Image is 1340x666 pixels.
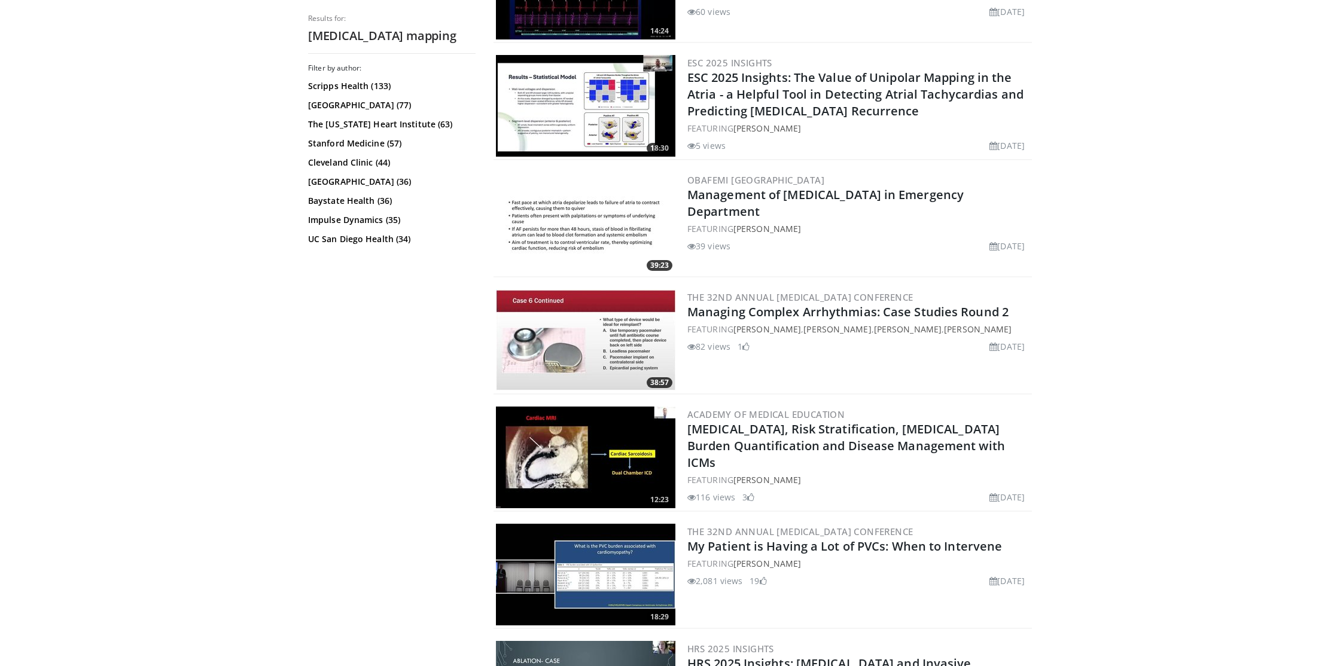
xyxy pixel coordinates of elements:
[496,289,675,391] img: 765aa040-b5ca-442c-9b04-2a3410c6c258.300x170_q85_crop-smart_upscale.jpg
[687,526,913,537] a: The 32nd Annual [MEDICAL_DATA] Conference
[308,80,473,92] a: Scripps Health (133)
[989,340,1025,353] li: [DATE]
[687,340,730,353] li: 82 views
[647,26,672,36] span: 14:24
[733,558,801,569] a: [PERSON_NAME]
[738,340,750,353] li: 1
[989,5,1025,18] li: [DATE]
[989,139,1025,152] li: [DATE]
[687,174,824,186] a: Obafemi [GEOGRAPHIC_DATA]
[308,233,473,245] a: UC San Diego Health (34)
[687,473,1030,486] div: FEATURING
[647,377,672,388] span: 38:57
[308,195,473,207] a: Baystate Health (36)
[687,222,1030,235] div: FEATURING
[647,260,672,271] span: 39:23
[496,172,675,274] img: b950c73f-7d01-4059-8c0c-c82173749270.300x170_q85_crop-smart_upscale.jpg
[687,122,1030,135] div: FEATURING
[944,323,1012,335] a: [PERSON_NAME]
[308,118,473,130] a: The [US_STATE] Heart Institute (63)
[874,323,942,335] a: [PERSON_NAME]
[742,491,754,503] li: 3
[687,575,742,587] li: 2,081 views
[687,408,845,420] a: Academy of Medical Education
[308,138,473,149] a: Stanford Medicine (57)
[308,28,476,44] h2: [MEDICAL_DATA] mapping
[989,240,1025,252] li: [DATE]
[687,240,730,252] li: 39 views
[308,99,473,111] a: [GEOGRAPHIC_DATA] (77)
[496,407,675,508] a: 12:23
[308,176,473,188] a: [GEOGRAPHIC_DATA] (36)
[496,524,675,625] img: 1427eb7f-e302-4c0c-9196-015ac6b86534.300x170_q85_crop-smart_upscale.jpg
[496,524,675,625] a: 18:29
[989,491,1025,503] li: [DATE]
[733,474,801,485] a: [PERSON_NAME]
[687,139,726,152] li: 5 views
[308,14,476,23] p: Results for:
[308,214,473,226] a: Impulse Dynamics (35)
[496,172,675,274] a: 39:23
[496,289,675,391] a: 38:57
[733,323,801,335] a: [PERSON_NAME]
[496,407,675,508] img: 2c7e40d2-8149-448d-8d4d-968ccfaaa780.300x170_q85_crop-smart_upscale.jpg
[687,643,774,655] a: HRS 2025 Insights
[308,63,476,73] h3: Filter by author:
[496,55,675,157] img: 1c56f62c-23ae-4c72-97cf-d098eb795aa1.300x170_q85_crop-smart_upscale.jpg
[496,55,675,157] a: 18:30
[733,223,801,234] a: [PERSON_NAME]
[803,323,871,335] a: [PERSON_NAME]
[687,291,913,303] a: The 32nd Annual [MEDICAL_DATA] Conference
[647,612,672,622] span: 18:29
[687,304,1009,320] a: Managing Complex Arrhythmias: Case Studies Round 2
[687,557,1030,570] div: FEATURING
[687,538,1002,554] a: My Patient is Having a Lot of PVCs: When to Intervene
[989,575,1025,587] li: [DATE]
[308,157,473,169] a: Cleveland Clinic (44)
[687,187,964,219] a: Management of [MEDICAL_DATA] in Emergency Department
[687,57,772,69] a: ESC 2025 Insights
[647,143,672,154] span: 18:30
[647,494,672,505] span: 12:23
[687,491,735,503] li: 116 views
[687,323,1030,335] div: FEATURING , , ,
[750,575,766,587] li: 19
[687,421,1005,471] a: [MEDICAL_DATA], Risk Stratification, [MEDICAL_DATA] Burden Quantification and Disease Management ...
[733,123,801,134] a: [PERSON_NAME]
[687,69,1024,119] a: ESC 2025 Insights: The Value of Unipolar Mapping in the Atria - a Helpful Tool in Detecting Atria...
[687,5,730,18] li: 60 views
